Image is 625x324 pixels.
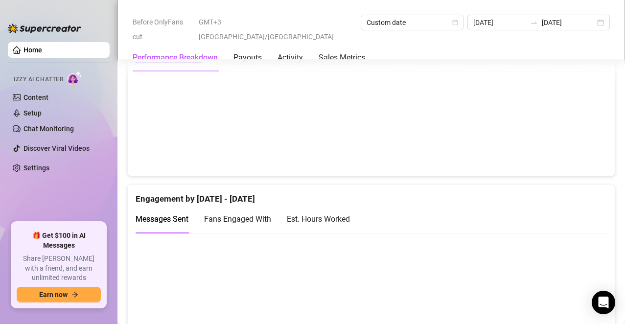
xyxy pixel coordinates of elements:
div: Est. Hours Worked [287,213,350,225]
div: Activity [278,52,303,64]
span: Messages Sent [136,214,188,224]
a: Settings [23,164,49,172]
span: Share [PERSON_NAME] with a friend, and earn unlimited rewards [17,254,101,283]
input: Start date [473,17,527,28]
input: End date [542,17,595,28]
div: Engagement by [DATE] - [DATE] [136,185,607,206]
span: calendar [452,20,458,25]
a: Chat Monitoring [23,125,74,133]
a: Home [23,46,42,54]
div: Sales Metrics [319,52,365,64]
span: Before OnlyFans cut [133,15,193,44]
span: swap-right [530,19,538,26]
div: Payouts [233,52,262,64]
span: Custom date [367,15,458,30]
span: arrow-right [71,291,78,298]
span: Izzy AI Chatter [14,75,63,84]
span: Fans Engaged With [204,214,271,224]
img: logo-BBDzfeDw.svg [8,23,81,33]
button: Earn nowarrow-right [17,287,101,302]
a: Setup [23,109,42,117]
span: GMT+3 [GEOGRAPHIC_DATA]/[GEOGRAPHIC_DATA] [199,15,354,44]
span: to [530,19,538,26]
img: AI Chatter [67,71,82,85]
span: Earn now [39,291,68,299]
a: Content [23,93,48,101]
a: Discover Viral Videos [23,144,90,152]
span: 🎁 Get $100 in AI Messages [17,231,101,250]
div: Performance Breakdown [133,52,218,64]
div: Open Intercom Messenger [592,291,615,314]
